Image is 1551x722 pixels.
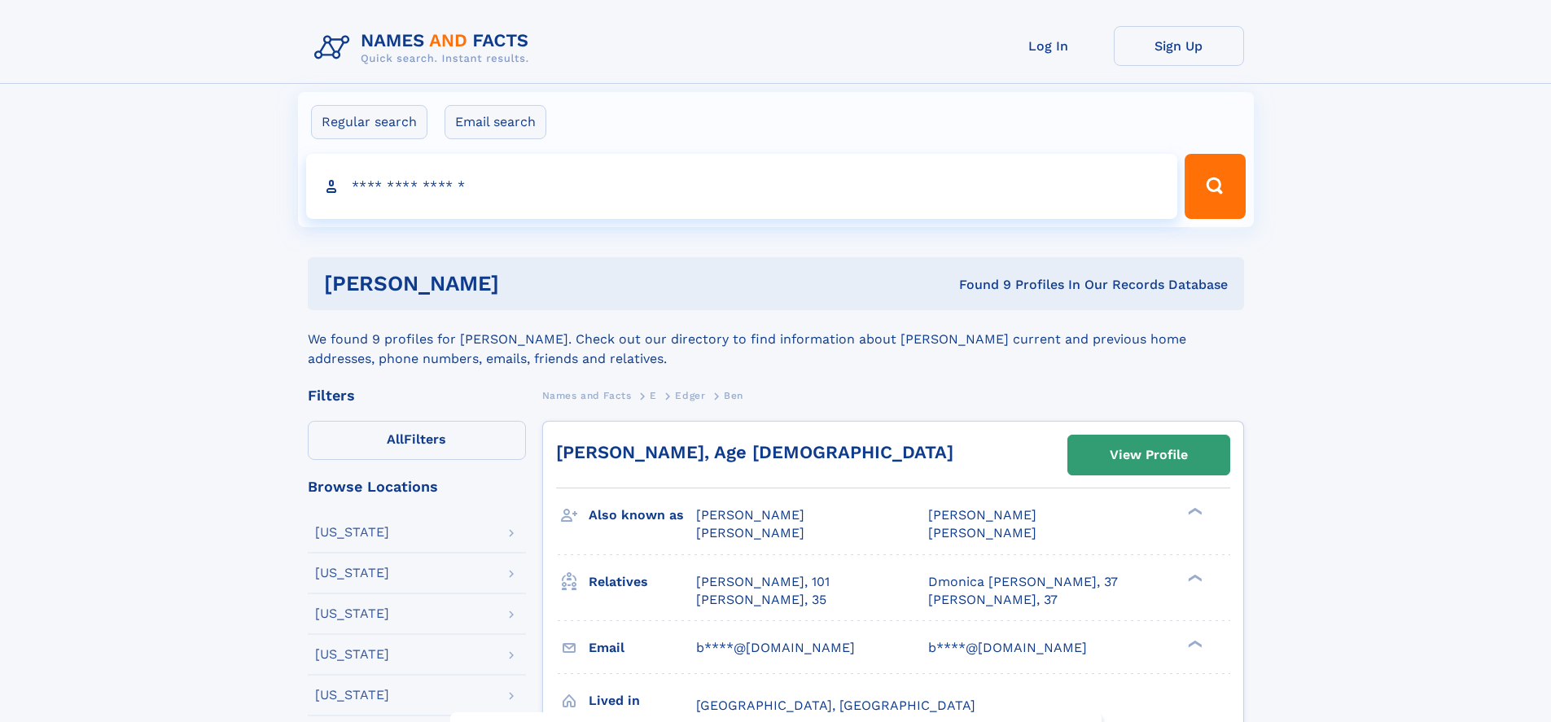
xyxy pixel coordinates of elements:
div: ❯ [1184,572,1203,583]
div: [US_STATE] [315,607,389,620]
div: Found 9 Profiles In Our Records Database [729,276,1228,294]
button: Search Button [1185,154,1245,219]
a: Sign Up [1114,26,1244,66]
span: Edger [675,390,705,401]
a: Edger [675,385,705,405]
span: E [650,390,657,401]
label: Regular search [311,105,427,139]
span: [PERSON_NAME] [928,507,1036,523]
span: [PERSON_NAME] [696,507,804,523]
h3: Relatives [589,568,696,596]
span: [GEOGRAPHIC_DATA], [GEOGRAPHIC_DATA] [696,698,975,713]
a: Log In [984,26,1114,66]
h3: Email [589,634,696,662]
div: ❯ [1184,506,1203,517]
div: [US_STATE] [315,648,389,661]
h3: Also known as [589,501,696,529]
span: Ben [724,390,743,401]
div: Browse Locations [308,479,526,494]
label: Filters [308,421,526,460]
a: Dmonica [PERSON_NAME], 37 [928,573,1118,591]
a: [PERSON_NAME], Age [DEMOGRAPHIC_DATA] [556,442,953,462]
a: [PERSON_NAME], 35 [696,591,826,609]
label: Email search [445,105,546,139]
img: Logo Names and Facts [308,26,542,70]
a: [PERSON_NAME], 101 [696,573,830,591]
span: All [387,431,404,447]
h3: Lived in [589,687,696,715]
div: [US_STATE] [315,526,389,539]
a: Names and Facts [542,385,632,405]
a: [PERSON_NAME], 37 [928,591,1058,609]
div: View Profile [1110,436,1188,474]
a: E [650,385,657,405]
input: search input [306,154,1178,219]
div: We found 9 profiles for [PERSON_NAME]. Check out our directory to find information about [PERSON_... [308,310,1244,369]
span: [PERSON_NAME] [696,525,804,540]
span: [PERSON_NAME] [928,525,1036,540]
a: View Profile [1068,435,1229,475]
div: [US_STATE] [315,689,389,702]
div: Filters [308,388,526,403]
h1: [PERSON_NAME] [324,273,729,294]
div: ❯ [1184,638,1203,649]
div: [US_STATE] [315,567,389,580]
